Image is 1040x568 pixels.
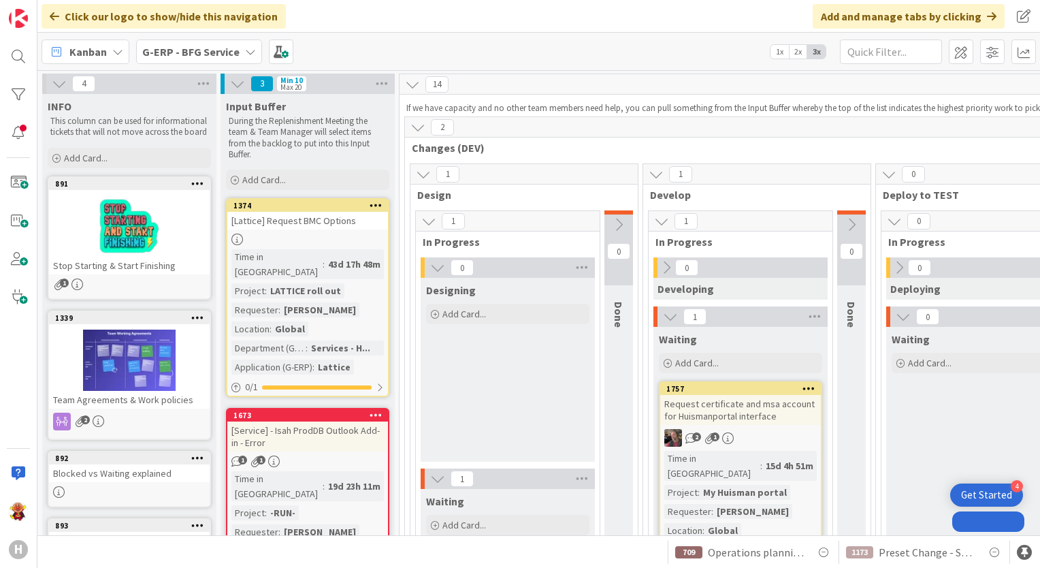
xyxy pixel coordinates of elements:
span: : [265,283,267,298]
div: 891 [49,178,210,190]
div: Project [231,283,265,298]
div: 0/1 [227,379,388,396]
span: 3x [807,45,826,59]
p: This column can be used for informational tickets that will not move across the board [50,116,208,138]
span: : [760,458,762,473]
div: 1173 [846,546,873,558]
a: 891Stop Starting & Start Finishing [48,176,211,300]
span: Deploying [890,282,941,296]
div: 4 [1011,480,1023,492]
div: 892 [55,454,210,463]
div: Blocked vs Waiting explained [49,464,210,482]
div: 1374 [227,200,388,212]
div: Open Get Started checklist, remaining modules: 4 [950,484,1023,507]
span: INFO [48,99,71,113]
span: 1 [669,166,692,183]
span: 0 [907,213,930,230]
span: 2 [81,415,90,424]
span: Add Card... [64,152,108,164]
span: : [323,479,325,494]
div: 709 [675,546,702,558]
span: 0 [916,309,939,325]
div: 893 [55,521,210,531]
div: 1673[Service] - Isah ProdDB Outlook Add-in - Error [227,409,388,452]
b: G-ERP - BFG Service [142,45,240,59]
span: 3 [250,76,274,92]
div: [PERSON_NAME] [280,302,359,317]
span: Add Card... [675,357,719,369]
div: Request certificate and msa account for Huismanportal interface [660,395,821,425]
span: 0 [840,243,863,259]
div: Application (G-ERP) [231,360,312,375]
div: 892 [49,452,210,464]
input: Quick Filter... [840,40,942,64]
span: Developing [657,282,714,296]
div: 1339 [55,313,210,323]
div: Requester [231,302,278,317]
span: Add Card... [242,174,286,186]
div: 15d 4h 51m [762,458,817,473]
img: Visit kanbanzone.com [9,9,28,28]
span: 1 [436,166,459,183]
span: 1 [257,456,265,464]
div: Location [664,523,702,538]
div: Time in [GEOGRAPHIC_DATA] [231,249,323,279]
span: 0 [451,259,474,276]
img: BF [664,429,682,447]
div: 1339 [49,312,210,324]
div: Location [231,321,270,336]
span: 4 [72,76,95,92]
div: 892Blocked vs Waiting explained [49,452,210,482]
span: 2x [789,45,807,59]
div: Global [704,523,741,538]
span: 1 [675,213,698,230]
span: Done [845,302,858,328]
span: Develop [650,188,854,202]
span: 14 [425,76,449,93]
div: 43d 17h 48m [325,257,384,272]
span: In Progress [423,235,583,249]
div: 1757 [666,384,821,394]
div: Click our logo to show/hide this navigation [42,4,286,29]
div: Requester [664,504,711,519]
span: 1x [770,45,789,59]
span: : [278,524,280,539]
div: BF [660,429,821,447]
a: 1339Team Agreements & Work policies [48,311,211,440]
span: In Progress [655,235,815,249]
div: 891Stop Starting & Start Finishing [49,178,210,274]
div: Team Agreements & Work policies [49,391,210,409]
div: Stop Starting & Start Finishing [49,257,210,274]
span: 1 [451,471,474,487]
span: Add Card... [442,308,486,320]
span: 1 [711,432,719,441]
div: -RUN- [267,505,299,520]
span: Designing [426,283,476,297]
img: LC [9,502,28,521]
span: : [711,504,713,519]
span: Waiting [659,332,697,346]
div: Services - H... [308,341,374,356]
a: 1374[Lattice] Request BMC OptionsTime in [GEOGRAPHIC_DATA]:43d 17h 48mProject:LATTICE roll outReq... [226,198,389,397]
span: Done [612,302,625,328]
div: 1339Team Agreements & Work policies [49,312,210,409]
span: : [265,505,267,520]
span: 0 [908,259,931,276]
div: Lattice [314,360,354,375]
span: Input Buffer [226,99,286,113]
span: : [312,360,314,375]
div: 893 [49,520,210,532]
div: [PERSON_NAME] [713,504,792,519]
span: Operations planning board Changing operations to external via Multiselect CD_011_HUISCH_Internal ... [708,544,805,561]
div: [Service] - Isah ProdDB Outlook Add-in - Error [227,422,388,452]
div: 1374 [233,201,388,210]
div: Add and manage tabs by clicking [813,4,1005,29]
div: Project [664,485,698,500]
span: 0 [675,259,698,276]
div: Project [231,505,265,520]
div: Global [272,321,308,336]
div: 1673 [227,409,388,422]
div: Department (G-ERP) [231,341,306,356]
div: My Huisman portal [700,485,790,500]
span: 1 [442,213,465,230]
